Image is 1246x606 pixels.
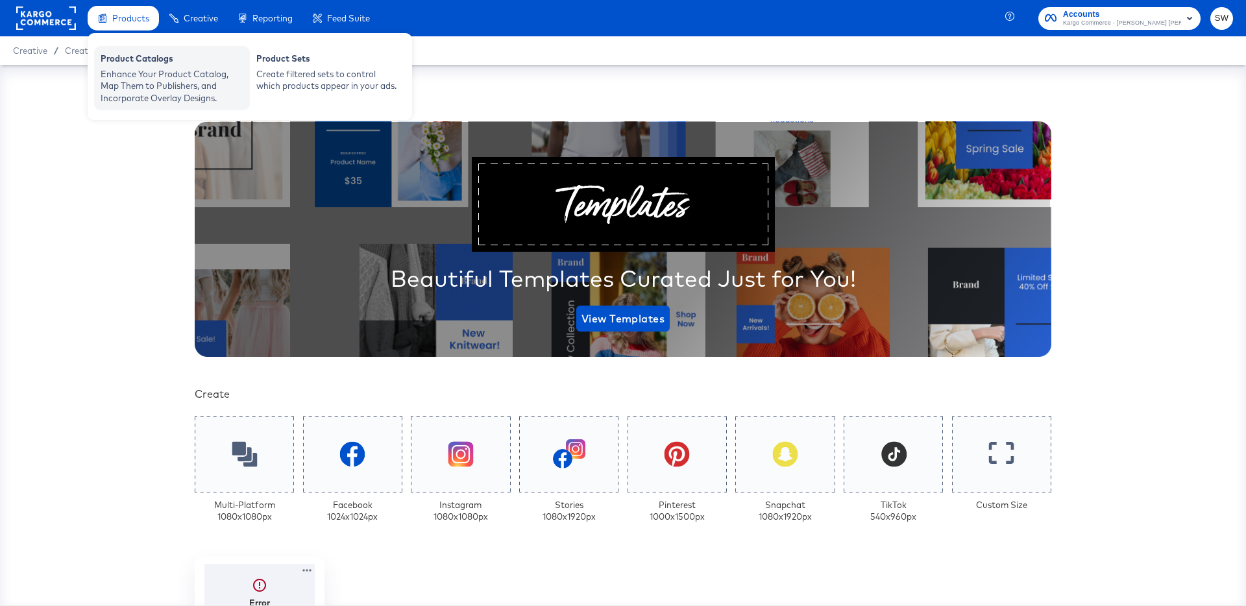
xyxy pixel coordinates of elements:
[195,387,1051,402] div: Create
[870,499,916,523] div: TikTok 540 x 960 px
[195,85,1051,107] div: Your Custom Templates
[252,13,293,23] span: Reporting
[391,262,856,295] div: Beautiful Templates Curated Just for You!
[976,499,1027,511] div: Custom Size
[112,13,149,23] span: Products
[65,45,125,56] a: Creative Home
[581,309,665,328] span: View Templates
[1210,7,1233,30] button: SW
[1215,11,1228,26] span: SW
[650,499,705,523] div: Pinterest 1000 x 1500 px
[434,499,488,523] div: Instagram 1080 x 1080 px
[47,45,65,56] span: /
[1038,7,1201,30] button: AccountsKargo Commerce - [PERSON_NAME] [PERSON_NAME] Production
[576,306,670,332] button: View Templates
[327,499,378,523] div: Facebook 1024 x 1024 px
[327,13,370,23] span: Feed Suite
[1063,18,1181,29] span: Kargo Commerce - [PERSON_NAME] [PERSON_NAME] Production
[13,45,47,56] span: Creative
[214,499,275,523] div: Multi-Platform 1080 x 1080 px
[1063,8,1181,21] span: Accounts
[184,13,218,23] span: Creative
[543,499,596,523] div: Stories 1080 x 1920 px
[759,499,812,523] div: Snapchat 1080 x 1920 px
